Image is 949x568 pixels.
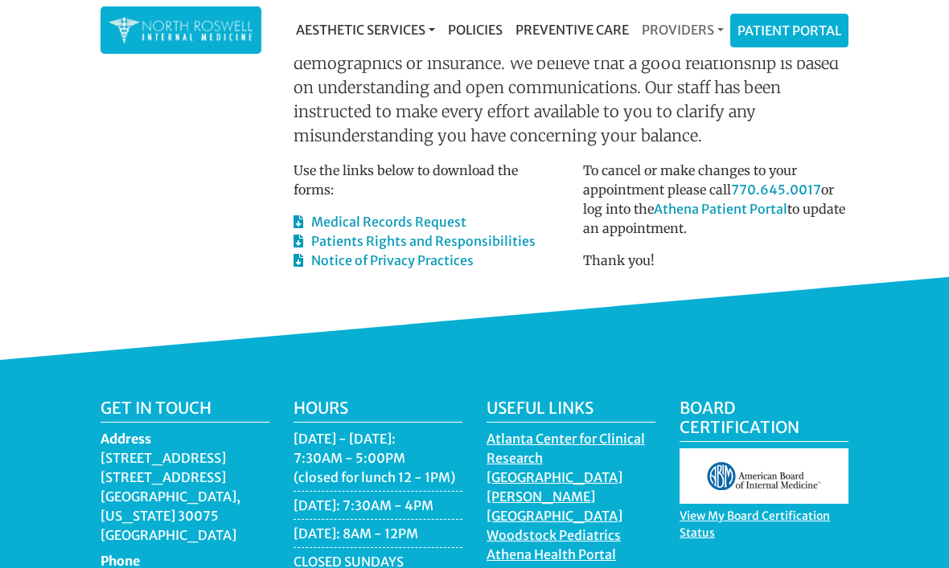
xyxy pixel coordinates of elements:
a: 770.645.0017 [731,182,821,198]
a: Policies [442,14,509,46]
h5: Get in touch [101,398,269,423]
li: [DATE]: 8AM - 12PM [294,524,462,548]
a: Patients Rights and Responsibilities [294,233,536,249]
h5: Useful Links [487,398,655,423]
h5: Board Certification [680,398,848,442]
a: Atlanta Center for Clinical Research [487,431,645,470]
dd: [STREET_ADDRESS] [STREET_ADDRESS] [GEOGRAPHIC_DATA], [US_STATE] 30075 [GEOGRAPHIC_DATA] [101,448,269,545]
dt: Address [101,429,269,448]
a: [GEOGRAPHIC_DATA] [487,508,622,528]
li: [DATE] - [DATE]: 7:30AM - 5:00PM (closed for lunch 12 - 1PM) [294,429,462,492]
p: Thank you! [583,251,848,270]
p: To cancel or make changes to your appointment please call or log into the to update an appointment. [583,161,848,238]
a: [GEOGRAPHIC_DATA][PERSON_NAME] [487,469,622,509]
p: Use the links below to download the forms: [294,161,559,199]
a: Preventive Care [509,14,635,46]
a: Athena Health Portal [487,546,616,566]
p: All patients must complete our [MEDICAL_DATA] form every year. Please let the receptionist know i... [294,3,848,148]
a: Patient Portal [731,14,848,47]
a: Woodstock Pediatrics [487,527,621,547]
li: [DATE]: 7:30AM - 4PM [294,496,462,520]
img: aboim_logo.gif [680,448,848,504]
h5: Hours [294,398,462,423]
a: Notice of Privacy Practices [294,252,474,268]
a: Providers [635,14,730,46]
a: Athena Patient Portal [654,201,787,217]
a: View My Board Certification Status [680,509,830,544]
img: North Roswell Internal Medicine [109,14,253,46]
a: Medical Records Request [294,214,466,230]
a: Aesthetic Services [290,14,442,46]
